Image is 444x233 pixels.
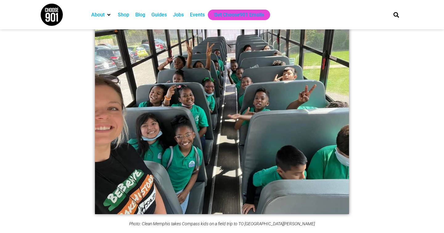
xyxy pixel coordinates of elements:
[214,11,264,19] a: Get Choose901 Emails
[151,11,167,19] a: Guides
[88,10,383,20] nav: Main nav
[118,11,129,19] a: Shop
[95,23,349,214] img: A group of children from Memphis posing for a photo on a school bus.
[135,11,145,19] a: Blog
[190,11,205,19] a: Events
[391,10,401,20] div: Search
[91,11,105,19] a: About
[95,221,349,226] figcaption: Photo: Clean Memphis takes Compass kids on a field trip to TO [GEOGRAPHIC_DATA][PERSON_NAME]
[88,10,115,20] div: About
[173,11,184,19] a: Jobs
